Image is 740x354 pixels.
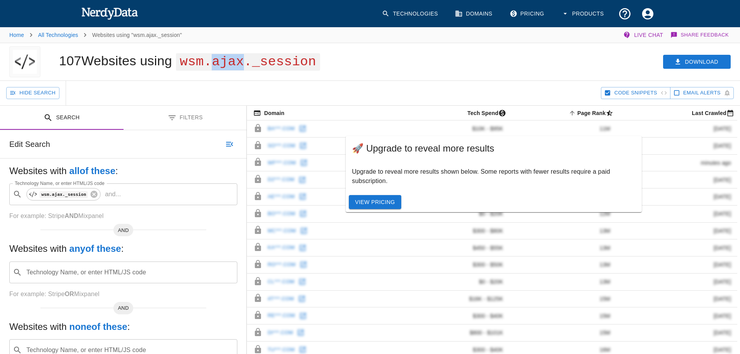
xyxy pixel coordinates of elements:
b: AND [64,213,78,219]
label: Technology Name, or enter HTML/JS code [15,180,104,187]
p: For example: Stripe Mixpanel [9,289,237,299]
b: any of these [69,243,121,254]
b: all of these [69,166,115,176]
span: A page popularity ranking based on a domain's backlinks. Smaller numbers signal more popular doma... [567,108,616,118]
iframe: Drift Widget Chat Controller [701,299,731,328]
p: For example: Stripe Mixpanel [9,211,237,221]
div: wsm.ajax._session [26,188,101,201]
h6: Edit Search [9,138,50,150]
a: Pricing [505,2,550,25]
span: Get email alerts with newly found website results. Click to enable. [683,89,721,98]
button: Filters [124,106,247,130]
span: AND [113,227,134,234]
nav: breadcrumb [9,27,182,43]
a: View Pricing [349,195,401,209]
span: Hide Code Snippets [614,89,657,98]
button: Share Feedback [669,27,731,43]
p: Upgrade to reveal more results shown below. Some reports with fewer results require a paid subscr... [352,167,636,186]
a: All Technologies [38,32,78,38]
span: The estimated minimum and maximum annual tech spend each webpage has, based on the free, freemium... [457,108,509,118]
h5: Websites with : [9,165,237,177]
img: 0.jpg [28,190,38,199]
code: wsm.ajax._session [40,191,88,198]
span: 🚀 Upgrade to reveal more results [352,142,636,155]
p: and ... [102,190,124,199]
button: Hide Search [6,87,59,99]
a: Domains [450,2,498,25]
h4: 107 Websites using [59,53,176,68]
p: Websites using "wsm.ajax._session" [92,31,182,39]
h5: Websites with : [9,321,237,333]
button: Get email alerts with newly found website results. Click to enable. [670,87,734,99]
img: NerdyData.com [81,5,138,21]
button: Account Settings [636,2,659,25]
button: Hide Code Snippets [601,87,670,99]
a: Home [9,32,24,38]
button: Products [557,2,610,25]
button: Support and Documentation [613,2,636,25]
button: Live Chat [622,27,666,43]
span: wsm.ajax._session [176,53,320,71]
span: The registered domain name (i.e. "nerdydata.com"). [253,108,284,118]
span: Most recent date this website was successfully crawled [682,108,737,118]
b: OR [64,291,74,297]
h5: Websites with : [9,242,237,255]
button: Download [663,55,731,69]
a: Technologies [377,2,444,25]
img: "wsm.ajax._session" logo [13,46,37,77]
span: AND [113,304,134,312]
b: none of these [69,321,127,332]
